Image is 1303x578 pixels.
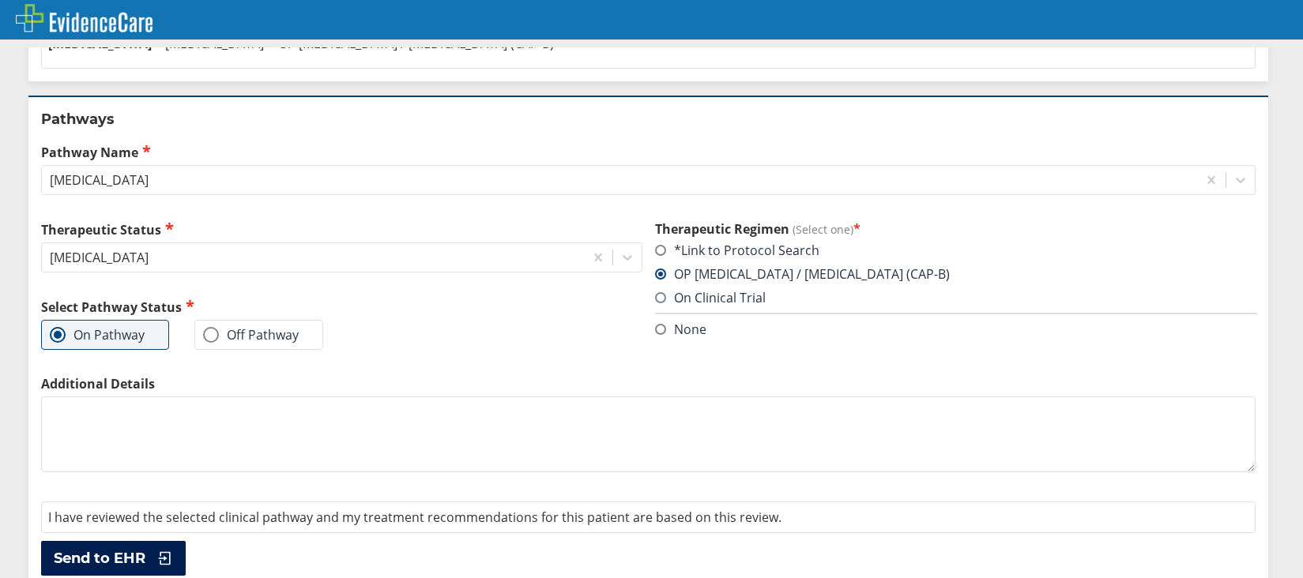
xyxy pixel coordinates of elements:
label: On Clinical Trial [655,289,766,306]
label: None [655,321,706,338]
h2: Select Pathway Status [41,298,642,316]
span: Send to EHR [54,549,145,568]
div: [MEDICAL_DATA] [50,249,149,266]
h3: Therapeutic Regimen [655,220,1256,238]
div: [MEDICAL_DATA] [50,171,149,189]
h2: Pathways [41,110,1256,129]
label: Off Pathway [203,327,299,343]
label: On Pathway [50,327,145,343]
button: Send to EHR [41,541,186,576]
img: EvidenceCare [16,4,153,32]
label: OP [MEDICAL_DATA] / [MEDICAL_DATA] (CAP-B) [655,265,950,283]
label: *Link to Protocol Search [655,242,819,259]
label: Pathway Name [41,143,1256,161]
span: I have reviewed the selected clinical pathway and my treatment recommendations for this patient a... [48,509,781,526]
label: Additional Details [41,375,1256,392]
label: Therapeutic Status [41,220,642,238]
span: (Select one) [793,222,853,237]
